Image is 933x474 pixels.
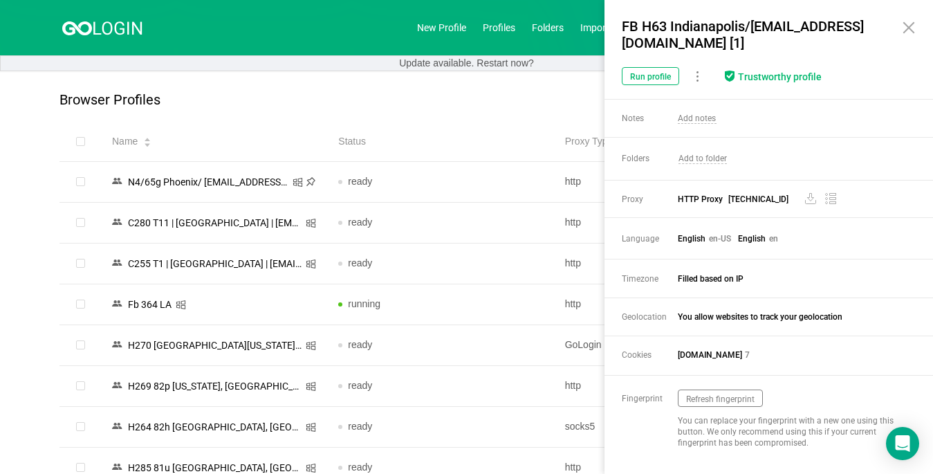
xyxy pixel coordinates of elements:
span: Status [338,134,366,149]
i: icon: windows [306,259,316,269]
span: ready [348,421,372,432]
div: N4/65g Phoenix/ [EMAIL_ADDRESS][DOMAIN_NAME] [124,173,293,191]
a: New Profile [417,22,466,33]
div: C255 T1 | [GEOGRAPHIC_DATA] | [EMAIL_ADDRESS][DOMAIN_NAME] [124,255,306,273]
span: Folders [622,154,677,163]
span: HTTP Proxy [678,192,904,206]
i: icon: windows [306,218,316,228]
td: http [554,162,780,203]
i: icon: windows [306,422,316,432]
td: http [554,244,780,284]
i: icon: caret-down [144,141,151,145]
span: Timezone [622,274,677,284]
span: Add to folder [678,154,727,164]
span: Name [112,134,138,149]
span: running [348,298,380,309]
td: http [554,203,780,244]
span: ready [348,176,372,187]
td: GoLogin • [GEOGRAPHIC_DATA] [554,325,780,366]
span: 7 [745,350,750,360]
i: icon: pushpin [306,176,316,187]
span: English [738,234,766,244]
span: [TECHNICAL_ID] [728,194,788,204]
span: Language [622,234,677,244]
div: Fb 364 LA [124,295,176,313]
td: socks5 [554,407,780,448]
span: Proxy Type [565,134,613,149]
span: Notes [622,113,677,124]
i: icon: windows [306,381,316,392]
div: Н270 [GEOGRAPHIC_DATA][US_STATE]/ [EMAIL_ADDRESS][DOMAIN_NAME] [124,336,306,354]
span: Proxy [622,194,677,204]
div: Sort [143,136,151,145]
i: icon: windows [306,463,316,473]
span: Filled based on IP [678,274,906,284]
span: ready [348,462,372,473]
span: ready [348,217,372,228]
span: You allow websites to track your geolocation [678,312,906,322]
td: http [554,284,780,325]
span: en-US [709,234,731,244]
span: [DOMAIN_NAME] [678,350,742,360]
i: icon: windows [293,177,303,188]
div: C280 T11 | [GEOGRAPHIC_DATA] | [EMAIL_ADDRESS][DOMAIN_NAME] [124,214,306,232]
button: Refresh fingerprint [678,390,763,407]
button: Run profile [622,67,679,85]
span: Fingerprint [622,394,677,403]
i: icon: windows [306,340,316,351]
div: FB Н63 Indianapolis/[EMAIL_ADDRESS][DOMAIN_NAME] [1] [618,14,887,55]
a: Import [580,22,609,33]
span: en [769,234,778,244]
div: Trustworthy profile [738,71,822,83]
i: icon: windows [176,300,186,310]
span: Add notes [678,113,717,124]
a: Profiles [483,22,515,33]
p: Browser Profiles [59,92,160,108]
span: ready [348,257,372,268]
span: ready [348,380,372,391]
span: ready [348,339,372,350]
a: Folders [532,22,564,33]
div: Н264 82h [GEOGRAPHIC_DATA], [GEOGRAPHIC_DATA]/ [EMAIL_ADDRESS][DOMAIN_NAME] [124,418,306,436]
td: http [554,366,780,407]
span: Cookies [622,350,677,360]
i: icon: caret-up [144,136,151,140]
span: Geolocation [622,312,677,322]
div: Н269 82p [US_STATE], [GEOGRAPHIC_DATA]/ [EMAIL_ADDRESS][DOMAIN_NAME] [124,377,306,395]
span: English [678,234,705,244]
div: Open Intercom Messenger [886,427,919,460]
div: You can replace your fingerprint with a new one using this button. We only recommend using this i... [678,415,905,448]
